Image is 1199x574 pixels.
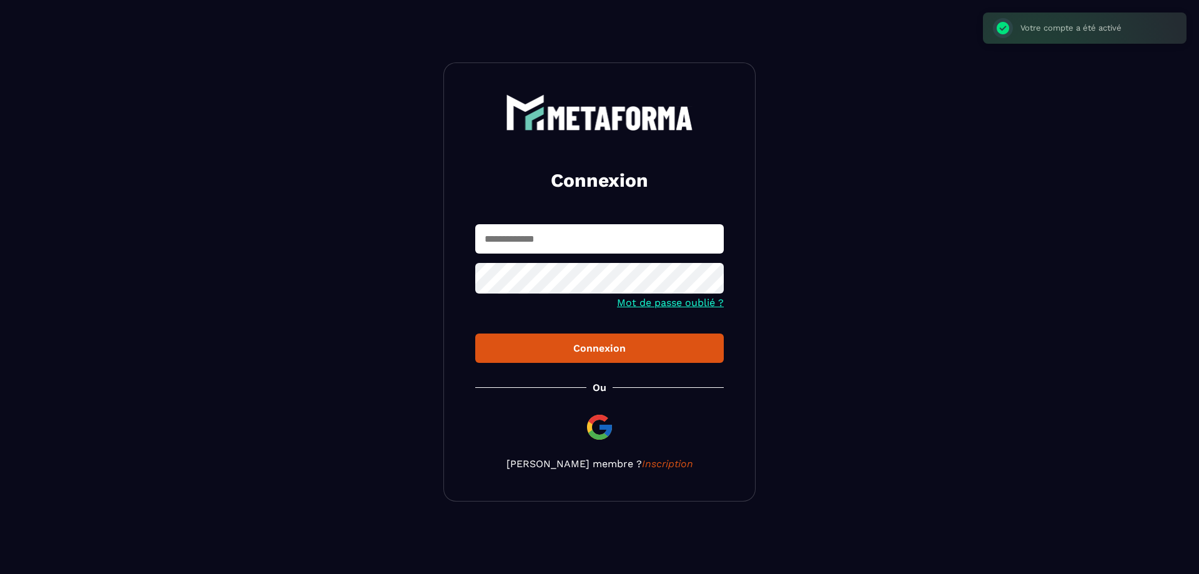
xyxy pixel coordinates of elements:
[593,382,606,393] p: Ou
[617,297,724,309] a: Mot de passe oublié ?
[506,94,693,131] img: logo
[475,94,724,131] a: logo
[490,168,709,193] h2: Connexion
[475,458,724,470] p: [PERSON_NAME] membre ?
[585,412,614,442] img: google
[485,342,714,354] div: Connexion
[642,458,693,470] a: Inscription
[475,334,724,363] button: Connexion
